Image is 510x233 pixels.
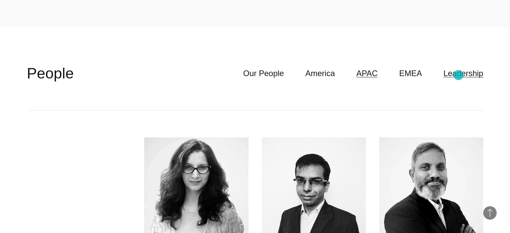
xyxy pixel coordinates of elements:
[27,63,74,83] h2: People
[443,67,483,80] a: Leadership
[356,67,378,80] a: APAC
[243,67,284,80] a: Our People
[483,206,497,220] button: Back to Top
[399,67,422,80] a: EMEA
[305,67,335,80] a: America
